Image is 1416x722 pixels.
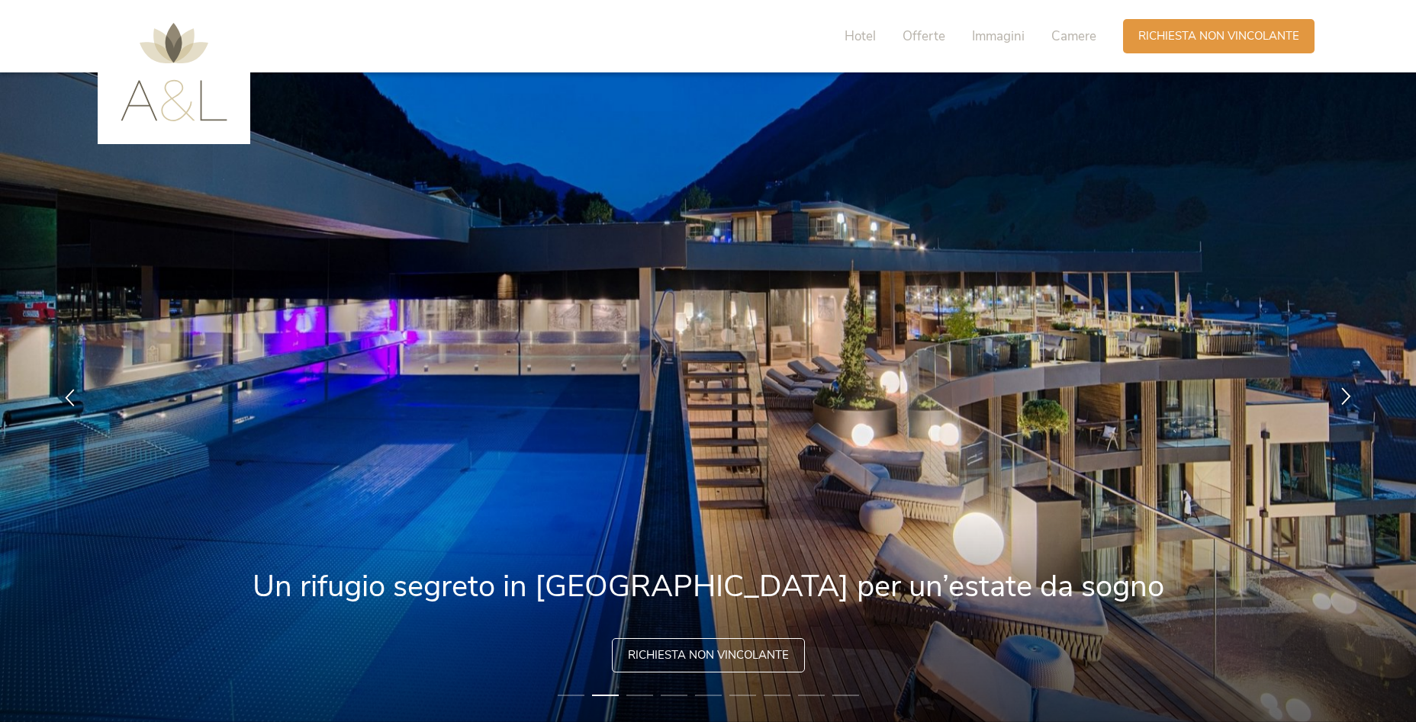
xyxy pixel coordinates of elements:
[628,647,789,663] span: Richiesta non vincolante
[903,27,945,45] span: Offerte
[1051,27,1096,45] span: Camere
[972,27,1025,45] span: Immagini
[121,23,227,121] img: AMONTI & LUNARIS Wellnessresort
[845,27,876,45] span: Hotel
[1138,28,1299,44] span: Richiesta non vincolante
